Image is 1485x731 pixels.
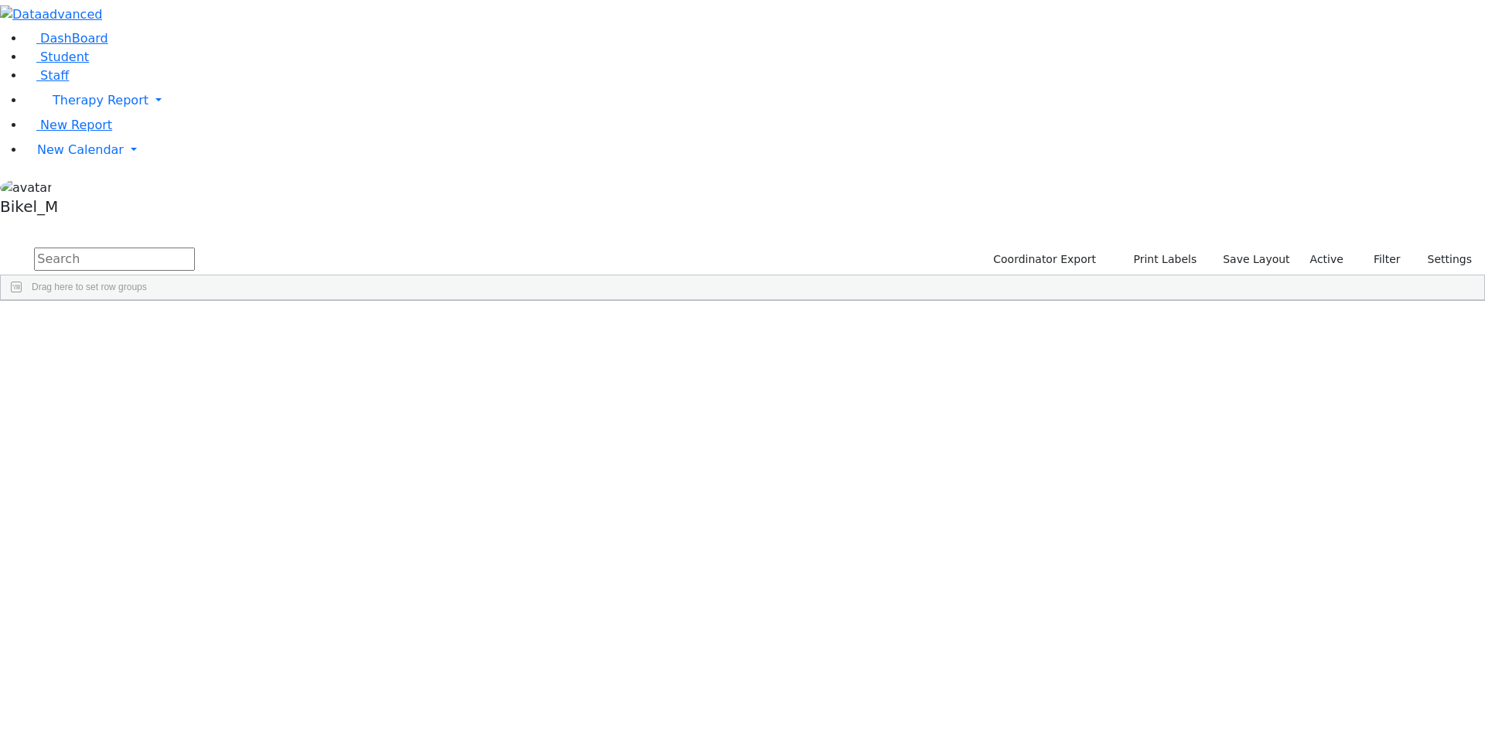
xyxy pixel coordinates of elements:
span: Therapy Report [53,93,148,108]
a: New Calendar [25,135,1485,166]
a: DashBoard [25,31,108,46]
button: Filter [1354,248,1408,272]
a: Student [25,50,89,64]
span: Student [40,50,89,64]
button: Print Labels [1115,248,1203,272]
a: Staff [25,68,69,83]
span: New Calendar [37,142,124,157]
a: New Report [25,118,112,132]
span: Staff [40,68,69,83]
button: Coordinator Export [983,248,1103,272]
button: Save Layout [1216,248,1296,272]
span: DashBoard [40,31,108,46]
input: Search [34,248,195,271]
span: Drag here to set row groups [32,282,147,292]
button: Settings [1408,248,1479,272]
label: Active [1303,248,1350,272]
a: Therapy Report [25,85,1485,116]
span: New Report [40,118,112,132]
